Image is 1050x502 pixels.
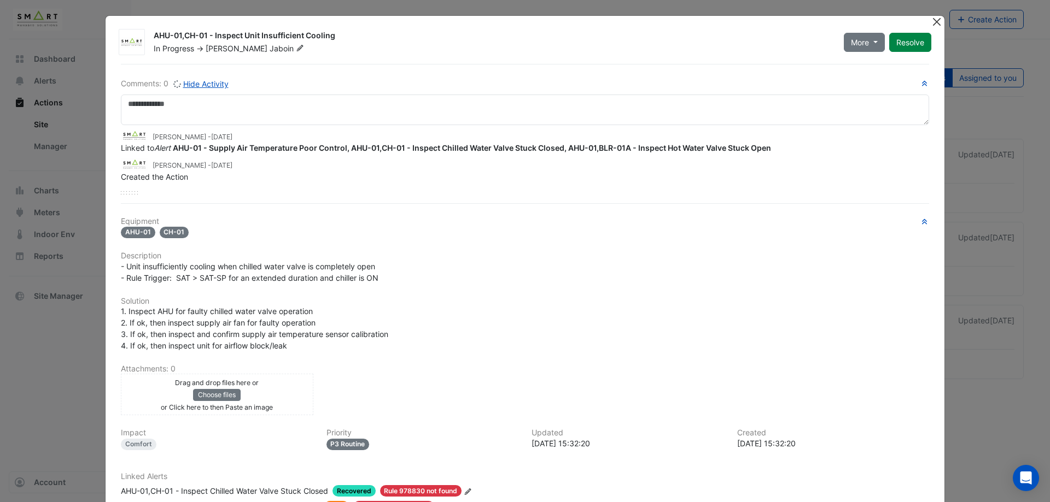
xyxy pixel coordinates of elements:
h6: Description [121,251,929,261]
span: Recovered [332,485,376,497]
button: Close [931,16,942,27]
h6: Updated [532,428,724,438]
em: Alert [154,143,171,152]
button: Resolve [889,33,931,52]
small: or Click here to then Paste an image [161,403,273,411]
span: [PERSON_NAME] [206,44,267,53]
span: CH-01 [160,227,189,238]
button: Hide Activity [173,78,229,90]
strong: AHU-01 - Supply Air Temperature Poor Control, AHU-01,CH-01 - Inspect Chilled Water Valve Stuck Cl... [173,143,771,152]
span: Created the Action [121,172,188,181]
h6: Created [737,428,930,438]
span: - Unit insufficiently cooling when chilled water valve is completely open - Rule Trigger: SAT > S... [121,262,378,282]
img: Smart Managed Solutions [121,130,148,142]
div: P3 Routine [326,439,370,450]
span: 2025-08-12 15:33:19 [211,133,232,141]
span: 2025-08-12 15:32:20 [211,161,232,169]
span: In Progress [154,44,194,53]
button: Choose files [193,389,241,401]
div: [DATE] 15:32:20 [532,438,724,449]
h6: Linked Alerts [121,472,929,481]
h6: Impact [121,428,313,438]
h6: Equipment [121,217,929,226]
div: AHU-01,CH-01 - Inspect Chilled Water Valve Stuck Closed [121,485,328,497]
img: Smart Managed Solutions [121,158,148,170]
span: AHU-01 [121,227,155,238]
fa-icon: Edit Linked Alerts [464,487,472,495]
div: Comfort [121,439,156,450]
span: Rule 978830 not found [380,485,462,497]
h6: Solution [121,297,929,306]
div: Open Intercom Messenger [1013,465,1039,491]
small: [PERSON_NAME] - [153,132,232,142]
span: Jaboin [270,43,306,54]
img: Smart Managed Solutions [119,37,144,48]
div: AHU-01,CH-01 - Inspect Unit Insufficient Cooling [154,30,831,43]
span: More [851,37,869,48]
span: Linked to [121,143,771,152]
h6: Attachments: 0 [121,364,929,374]
div: Comments: 0 [121,78,229,90]
small: [PERSON_NAME] - [153,161,232,170]
div: [DATE] 15:32:20 [737,438,930,449]
small: Drag and drop files here or [175,379,259,387]
button: More [844,33,885,52]
span: 1. Inspect AHU for faulty chilled water valve operation 2. If ok, then inspect supply air fan for... [121,306,390,350]
span: -> [196,44,203,53]
h6: Priority [326,428,519,438]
